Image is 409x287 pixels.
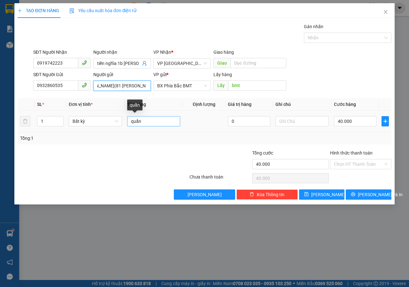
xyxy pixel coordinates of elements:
span: Cước hàng [334,102,356,107]
span: SL [37,102,42,107]
span: delete [250,192,254,197]
span: Giao [213,58,230,68]
button: plus [382,116,389,126]
span: phone [82,60,87,65]
span: Giao hàng [213,50,234,55]
img: icon [69,8,74,13]
span: Yêu cầu xuất hóa đơn điện tử [69,8,137,13]
input: 0 [228,116,270,126]
button: [PERSON_NAME] [174,189,235,200]
span: plus [382,119,389,124]
span: save [304,192,309,197]
span: VP Nhận [153,50,171,55]
span: Định lượng [193,102,215,107]
span: [PERSON_NAME] [311,191,345,198]
span: Tổng cước [252,150,273,155]
input: Dọc đường [228,80,286,91]
input: Dọc đường [230,58,286,68]
span: printer [351,192,355,197]
span: Bất kỳ [73,116,118,126]
div: quần [127,100,143,110]
span: phone [82,83,87,88]
span: BX Phía Bắc BMT [157,81,207,91]
input: Ghi Chú [275,116,329,126]
div: VP gửi [153,71,211,78]
span: VP Đà Lạt [157,59,207,68]
th: Ghi chú [273,98,331,111]
span: close [383,9,388,14]
label: Hình thức thanh toán [330,150,373,155]
label: Gán nhãn [304,24,323,29]
span: Lấy hàng [213,72,232,77]
button: delete [20,116,30,126]
div: Người nhận [93,49,151,56]
span: Lấy [213,80,228,91]
span: user-add [142,61,147,66]
button: Close [377,3,395,21]
button: deleteXóa Thông tin [236,189,298,200]
div: Tổng: 1 [20,135,158,142]
button: printer[PERSON_NAME] và In [346,189,391,200]
span: Giá trị hàng [228,102,251,107]
div: Người gửi [93,71,151,78]
input: VD: Bàn, Ghế [127,116,181,126]
span: TẠO ĐƠN HÀNG [18,8,59,13]
span: Xóa Thông tin [257,191,284,198]
div: SĐT Người Nhận [33,49,91,56]
span: plus [18,8,22,13]
button: save[PERSON_NAME] [299,189,345,200]
span: [PERSON_NAME] và In [358,191,403,198]
div: Chưa thanh toán [189,173,251,185]
div: SĐT Người Gửi [33,71,91,78]
span: [PERSON_NAME] [188,191,222,198]
span: Đơn vị tính [69,102,93,107]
